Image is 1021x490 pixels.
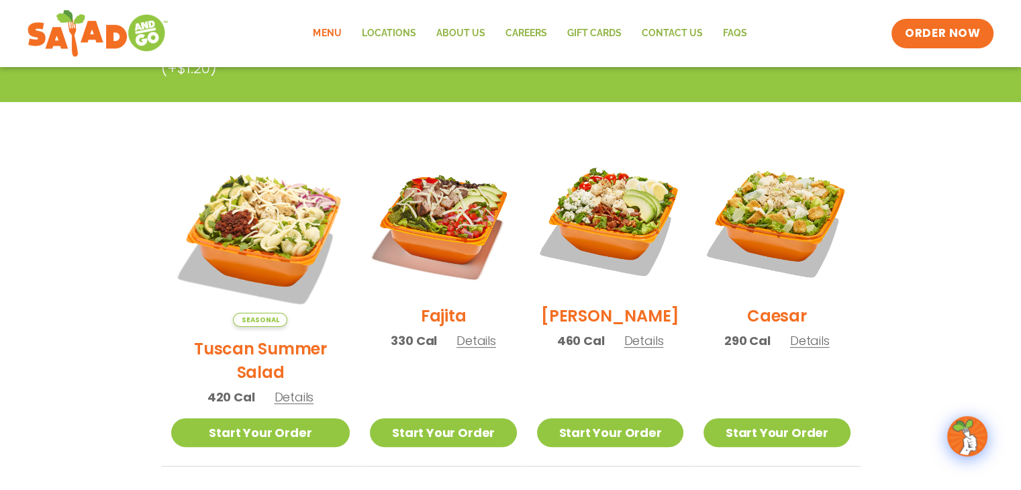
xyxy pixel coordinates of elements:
img: Product photo for Cobb Salad [537,148,683,294]
span: Details [456,332,496,349]
a: Start Your Order [703,418,850,447]
a: Locations [351,18,426,49]
a: GIFT CARDS [556,18,631,49]
h2: Caesar [747,304,807,328]
img: wpChatIcon [949,418,986,455]
span: 460 Cal [557,332,605,350]
span: 420 Cal [207,388,255,406]
a: Start Your Order [370,418,516,447]
a: Menu [303,18,351,49]
img: new-SAG-logo-768×292 [27,7,168,60]
span: 290 Cal [724,332,771,350]
a: ORDER NOW [891,19,993,48]
h2: Tuscan Summer Salad [171,337,350,384]
span: Details [624,332,663,349]
a: About Us [426,18,495,49]
a: Careers [495,18,556,49]
a: Start Your Order [171,418,350,447]
a: Contact Us [631,18,712,49]
a: FAQs [712,18,757,49]
span: Seasonal [233,313,287,327]
img: Product photo for Tuscan Summer Salad [171,148,350,327]
span: ORDER NOW [905,26,980,42]
img: Product photo for Fajita Salad [370,148,516,294]
span: 330 Cal [391,332,437,350]
h2: Fajita [421,304,467,328]
span: Details [274,389,313,405]
a: Start Your Order [537,418,683,447]
nav: Menu [303,18,757,49]
span: Details [790,332,830,349]
h2: [PERSON_NAME] [541,304,679,328]
img: Product photo for Caesar Salad [703,148,850,294]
